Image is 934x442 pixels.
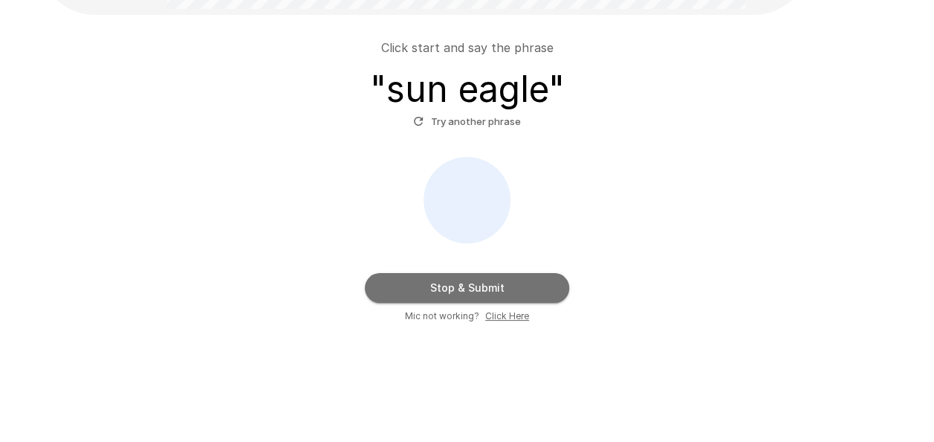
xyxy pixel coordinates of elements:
u: Click Here [485,310,529,321]
button: Stop & Submit [365,273,569,303]
p: Click start and say the phrase [381,39,554,57]
h3: " sun eagle " [370,68,565,110]
span: Mic not working? [405,309,479,324]
button: Try another phrase [409,110,525,133]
